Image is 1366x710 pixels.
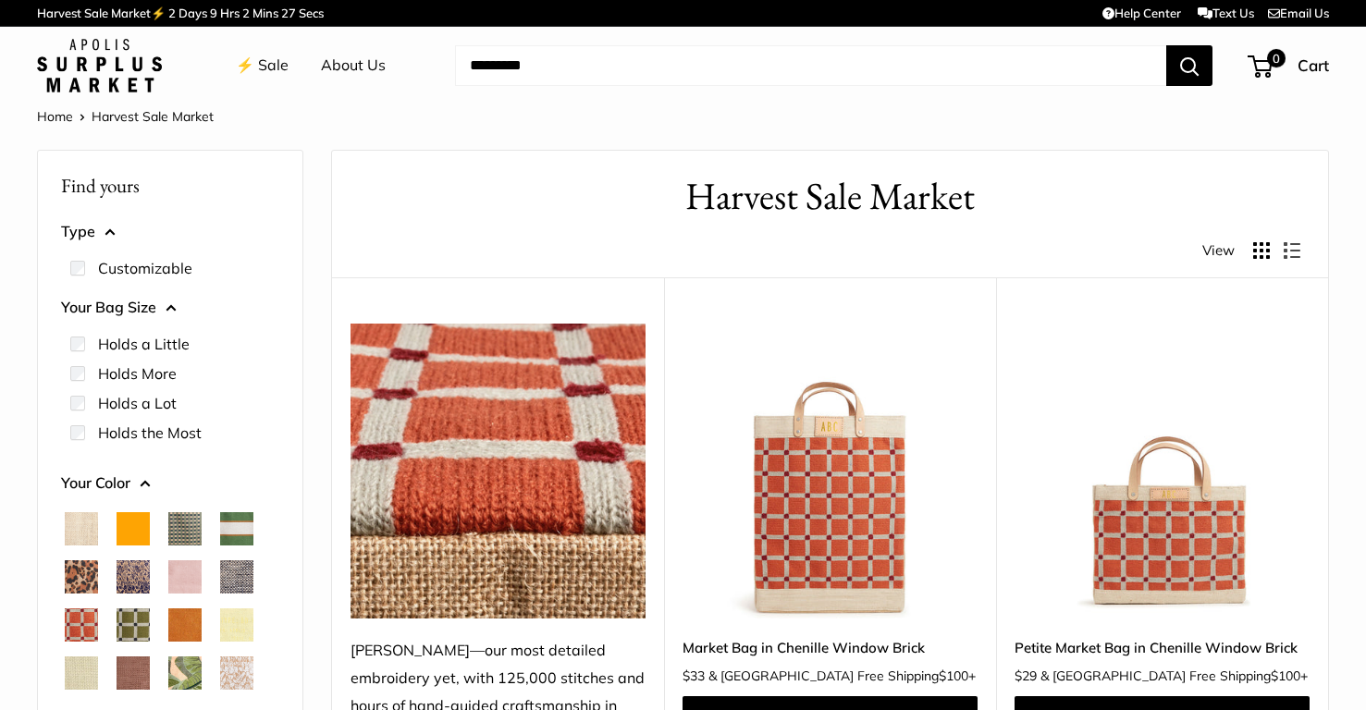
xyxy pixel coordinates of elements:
a: Help Center [1102,6,1181,20]
span: Cart [1298,55,1329,75]
label: Customizable [98,257,192,279]
label: Holds More [98,362,177,385]
button: Your Bag Size [61,294,279,322]
button: Chambray [220,560,253,594]
label: Holds a Lot [98,392,177,414]
span: Hrs [220,6,240,20]
button: Green Gingham [168,512,202,545]
button: Natural [65,512,98,545]
span: 27 [281,6,296,20]
span: & [GEOGRAPHIC_DATA] Free Shipping + [1040,669,1308,682]
img: Chenille—our most detailed embroidery yet, with 125,000 stitches and hours of hand-guided craftsm... [351,324,646,618]
a: Home [37,108,73,125]
span: 2 [242,6,250,20]
span: $33 [683,667,705,684]
button: Cheetah [65,560,98,594]
span: & [GEOGRAPHIC_DATA] Free Shipping + [708,669,976,682]
span: 0 [1267,49,1286,67]
span: $29 [1015,667,1037,684]
button: Mustang [117,656,150,690]
a: ⚡️ Sale [236,52,289,80]
button: Court Green [220,512,253,545]
button: Daisy [220,608,253,642]
button: Type [61,218,279,246]
p: Find yours [61,167,279,203]
button: Orange [117,512,150,545]
button: Mint Sorbet [65,656,98,690]
button: Palm Leaf [168,656,202,690]
button: Blue Porcelain [117,560,150,594]
span: 9 [210,6,217,20]
span: Days [178,6,207,20]
button: Search [1166,45,1212,86]
img: Apolis: Surplus Market [37,39,162,92]
a: Petite Market Bag in Chenille Window Brick [1015,637,1310,658]
nav: Breadcrumb [37,104,214,129]
button: Display products as list [1284,242,1300,259]
span: Mins [252,6,278,20]
button: Your Color [61,470,279,497]
a: Text Us [1198,6,1254,20]
a: Market Bag in Chenille Window Brick [683,637,978,658]
span: Harvest Sale Market [92,108,214,125]
button: Cognac [168,608,202,642]
span: $100 [939,667,968,684]
a: About Us [321,52,386,80]
a: Market Bag in Chenille Window BrickMarket Bag in Chenille Window Brick [683,324,978,618]
button: Display products as grid [1253,242,1270,259]
a: Petite Market Bag in Chenille Window BrickPetite Market Bag in Chenille Window Brick [1015,324,1310,618]
span: 2 [168,6,176,20]
button: White Porcelain [220,656,253,690]
button: Chenille Window Brick [65,608,98,642]
button: Blush [168,560,202,594]
label: Holds a Little [98,333,190,355]
span: Secs [299,6,324,20]
label: Holds the Most [98,422,202,444]
span: $100 [1271,667,1300,684]
h1: Harvest Sale Market [360,169,1300,224]
button: Chenille Window Sage [117,608,150,642]
span: View [1202,238,1235,263]
img: Petite Market Bag in Chenille Window Brick [1015,324,1310,618]
input: Search... [455,45,1166,86]
img: Market Bag in Chenille Window Brick [683,324,978,618]
a: Email Us [1268,6,1329,20]
a: 0 Cart [1249,51,1329,80]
